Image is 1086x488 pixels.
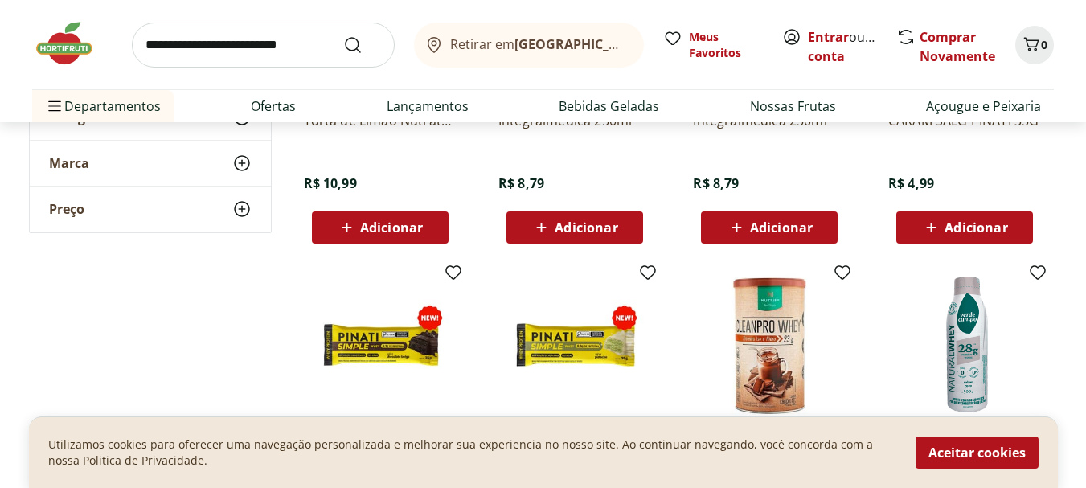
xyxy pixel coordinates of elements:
span: R$ 4,99 [888,174,934,192]
button: Marca [30,141,271,186]
a: Lançamentos [387,96,469,116]
span: Marca [49,155,89,171]
button: Submit Search [343,35,382,55]
button: Aceitar cookies [916,437,1039,469]
button: Retirar em[GEOGRAPHIC_DATA]/[GEOGRAPHIC_DATA] [414,23,644,68]
p: Utilizamos cookies para oferecer uma navegação personalizada e melhorar sua experiencia no nosso ... [48,437,896,469]
span: Adicionar [945,221,1007,234]
span: Departamentos [45,87,161,125]
span: ou [808,27,879,66]
a: Açougue e Peixaria [926,96,1041,116]
img: BARRA SIMPLE WHEY PIST PINATI 35G [498,269,651,422]
a: Nossas Frutas [750,96,836,116]
span: Preço [49,201,84,217]
a: Bebidas Geladas [559,96,659,116]
span: Retirar em [450,37,628,51]
button: Carrinho [1015,26,1054,64]
button: Adicionar [896,211,1033,244]
span: Meus Favoritos [689,29,763,61]
button: Adicionar [312,211,449,244]
span: R$ 10,99 [304,174,357,192]
img: Suplemento Cleanpro Whey Chocolate Nutrify 450g [693,269,846,422]
button: Menu [45,87,64,125]
span: Adicionar [750,221,813,234]
span: Adicionar [360,221,423,234]
img: IOG WHEY 28 COCO VC 500g [888,269,1041,422]
img: BARRA SIMPLE WHEY CHOC BELGA PINATI 35G [304,269,457,422]
input: search [132,23,395,68]
button: Preço [30,187,271,232]
span: R$ 8,79 [693,174,739,192]
a: Entrar [808,28,849,46]
span: 0 [1041,37,1047,52]
b: [GEOGRAPHIC_DATA]/[GEOGRAPHIC_DATA] [514,35,785,53]
button: Adicionar [701,211,838,244]
a: Ofertas [251,96,296,116]
img: Hortifruti [32,19,113,68]
a: Criar conta [808,28,896,65]
span: Adicionar [555,221,617,234]
a: Comprar Novamente [920,28,995,65]
a: Meus Favoritos [663,29,763,61]
button: Adicionar [506,211,643,244]
span: R$ 8,79 [498,174,544,192]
